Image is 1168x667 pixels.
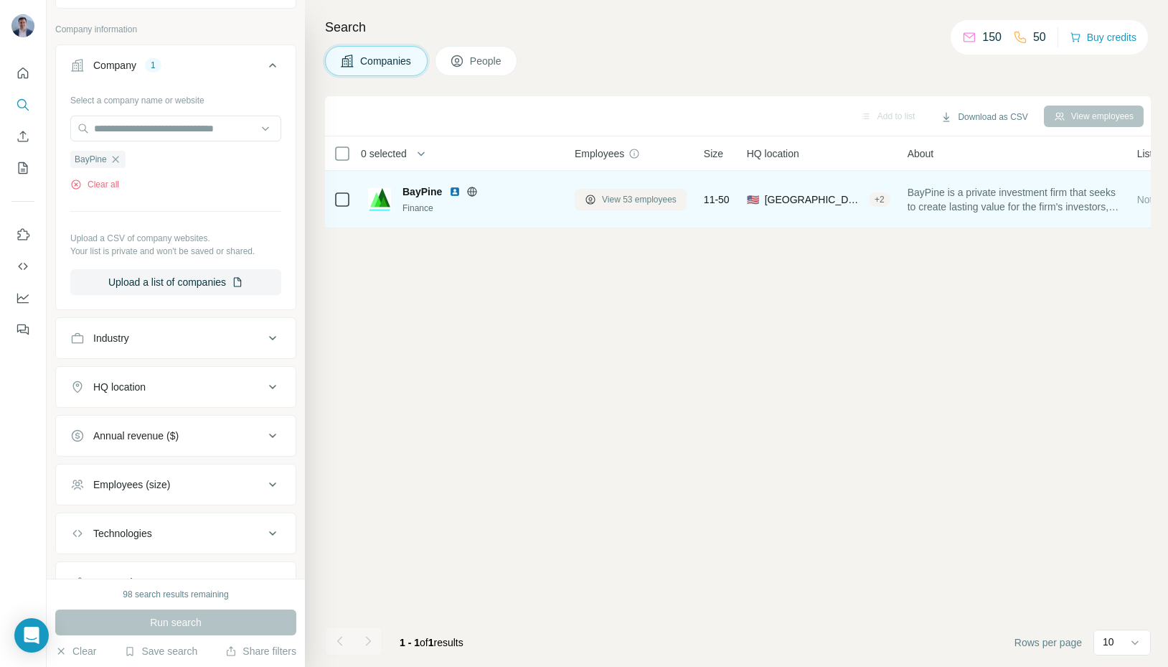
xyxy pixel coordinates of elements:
h4: Search [325,17,1151,37]
span: Lists [1137,146,1158,161]
img: Avatar [11,14,34,37]
button: Use Surfe on LinkedIn [11,222,34,248]
button: Keywords [56,565,296,600]
button: Use Surfe API [11,253,34,279]
p: 50 [1033,29,1046,46]
span: People [470,54,503,68]
button: Upload a list of companies [70,269,281,295]
div: 98 search results remaining [123,588,228,601]
button: Company1 [56,48,296,88]
p: 150 [982,29,1002,46]
button: My lists [11,155,34,181]
span: [GEOGRAPHIC_DATA], [US_STATE] [765,192,863,207]
button: Feedback [11,317,34,342]
button: View 53 employees [575,189,687,210]
button: Share filters [225,644,296,658]
button: Save search [124,644,197,658]
div: Annual revenue ($) [93,429,179,443]
span: Rows per page [1014,635,1082,650]
img: LinkedIn logo [449,186,461,197]
div: Employees (size) [93,477,170,492]
button: Download as CSV [931,106,1037,128]
span: BayPine [402,185,442,199]
div: Finance [402,202,557,215]
div: + 2 [869,193,890,206]
div: 1 [145,59,161,72]
button: Quick start [11,60,34,86]
button: Technologies [56,516,296,551]
div: Industry [93,331,129,345]
img: Logo of BayPine [368,188,391,211]
span: BayPine [75,153,107,166]
span: 0 selected [361,146,407,161]
span: 🇺🇸 [747,192,759,207]
div: Open Intercom Messenger [14,618,49,653]
span: 11-50 [704,192,730,207]
div: Keywords [93,575,137,589]
span: Companies [360,54,413,68]
button: Dashboard [11,285,34,311]
p: Your list is private and won't be saved or shared. [70,245,281,258]
div: Select a company name or website [70,88,281,107]
p: Upload a CSV of company websites. [70,232,281,245]
button: Clear all [70,178,119,191]
div: Technologies [93,526,152,541]
p: 10 [1103,635,1114,649]
span: View 53 employees [602,193,677,206]
span: Size [704,146,723,161]
span: About [908,146,934,161]
span: 1 [428,637,434,648]
button: Buy credits [1070,27,1136,47]
button: Search [11,92,34,118]
button: Clear [55,644,96,658]
p: Company information [55,23,296,36]
span: BayPine is a private investment firm that seeks to create lasting value for the firm's investors,... [908,185,1120,214]
span: Employees [575,146,624,161]
button: HQ location [56,370,296,404]
span: 1 - 1 [400,637,420,648]
button: Industry [56,321,296,355]
div: HQ location [93,380,146,394]
button: Annual revenue ($) [56,419,296,453]
span: results [400,637,463,648]
span: HQ location [747,146,799,161]
div: Company [93,58,136,73]
span: of [420,637,428,648]
button: Enrich CSV [11,123,34,149]
button: Employees (size) [56,467,296,502]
